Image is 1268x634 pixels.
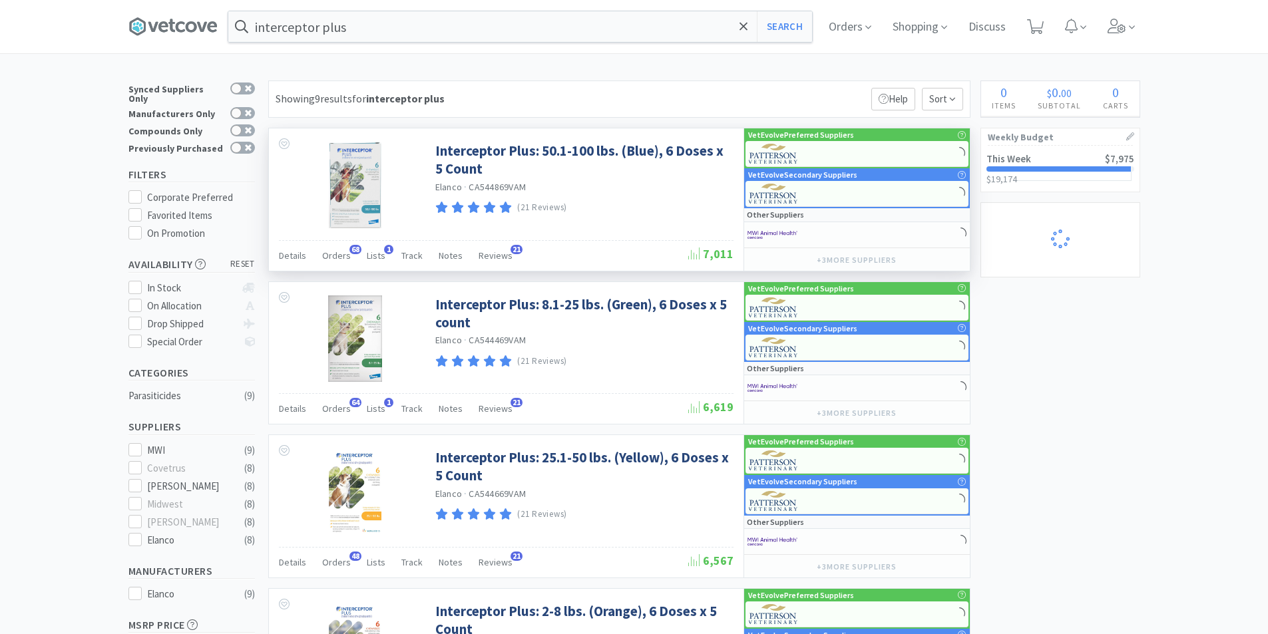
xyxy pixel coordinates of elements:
img: f6b2451649754179b5b4e0c70c3f7cb0_2.png [747,378,797,398]
a: Interceptor Plus: 25.1-50 lbs. (Yellow), 6 Doses x 5 Count [435,448,730,485]
p: Help [871,88,915,110]
span: 21 [511,245,523,254]
span: 7,011 [688,246,734,261]
span: 1 [384,398,393,407]
span: 21 [511,552,523,561]
div: ( 8 ) [244,532,255,548]
span: 1 [384,245,393,254]
div: Special Order [147,334,236,350]
button: +3more suppliers [810,404,903,422]
span: Reviews [479,249,513,261]
div: [PERSON_NAME] [147,514,230,530]
img: f5e969b455434c6296c6d81ef179fa71_3.png [749,491,799,511]
div: ( 9 ) [244,442,255,458]
div: MWI [147,442,230,458]
p: VetEvolve Preferred Suppliers [748,589,854,601]
span: 00 [1061,86,1072,100]
div: ( 9 ) [244,388,255,404]
div: Manufacturers Only [128,107,224,118]
span: Lists [367,402,385,414]
span: 64 [349,398,361,407]
span: · [464,488,467,500]
p: Other Suppliers [747,208,804,221]
img: f5e969b455434c6296c6d81ef179fa71_3.png [749,144,799,164]
div: On Allocation [147,298,236,314]
p: VetEvolve Preferred Suppliers [748,435,854,448]
h4: Subtotal [1027,99,1092,112]
button: +3more suppliers [810,557,903,576]
span: Lists [367,249,385,261]
span: Orders [322,402,351,414]
div: Drop Shipped [147,316,236,332]
p: VetEvolve Preferred Suppliers [748,128,854,141]
div: Corporate Preferred [147,190,255,206]
span: Reviews [479,556,513,568]
span: 0 [1112,84,1119,100]
p: VetEvolve Secondary Suppliers [748,322,857,335]
div: [PERSON_NAME] [147,478,230,494]
div: ( 8 ) [244,496,255,512]
div: On Promotion [147,226,255,241]
span: Details [279,556,306,568]
span: CA544469VAM [469,334,526,346]
p: VetEvolve Preferred Suppliers [748,282,854,295]
p: (21 Reviews) [517,355,567,369]
span: reset [230,257,255,271]
p: Other Suppliers [747,516,804,528]
h1: Weekly Budget [988,128,1133,146]
span: Reviews [479,402,513,414]
a: Interceptor Plus: 8.1-25 lbs. (Green), 6 Doses x 5 count [435,295,730,332]
a: This Week$7,975$19,174 [981,146,1140,192]
h4: Items [981,99,1027,112]
span: Lists [367,556,385,568]
div: Compounds Only [128,124,224,136]
span: 6,619 [688,399,734,414]
span: Track [401,249,423,261]
span: 6,567 [688,553,734,568]
img: f5e969b455434c6296c6d81ef179fa71_3.png [749,604,799,624]
span: 0 [1000,84,1007,100]
img: 677aa923853b48f2beec980cfffa6626_145486.jpeg [329,448,381,535]
span: 48 [349,552,361,561]
a: Discuss [963,21,1011,33]
h4: Carts [1092,99,1140,112]
h5: Categories [128,365,255,381]
p: Other Suppliers [747,362,804,375]
div: . [1027,86,1092,99]
img: f6b2451649754179b5b4e0c70c3f7cb0_2.png [747,225,797,245]
img: f6b2451649754179b5b4e0c70c3f7cb0_2.png [747,532,797,552]
div: ( 8 ) [244,460,255,476]
div: Favorited Items [147,208,255,224]
button: Search [757,11,812,42]
a: Elanco [435,181,463,193]
span: Track [401,402,423,414]
h5: Availability [128,257,255,272]
div: Midwest [147,496,230,512]
div: In Stock [147,280,236,296]
h5: MSRP Price [128,617,255,633]
span: Sort [922,88,963,110]
span: 68 [349,245,361,254]
span: for [352,92,445,105]
span: Orders [322,249,351,261]
span: $7,975 [1105,152,1134,165]
div: ( 8 ) [244,514,255,530]
img: f5e969b455434c6296c6d81ef179fa71_3.png [749,297,799,317]
img: c328b43ecd4d49549ad805f44acd6d73_243947.jpeg [329,142,382,228]
img: f5e969b455434c6296c6d81ef179fa71_3.png [749,450,799,470]
span: 0 [1052,84,1058,100]
a: Elanco [435,334,463,346]
img: 89bb8275b5c84e9980aee8087bcadc1b_503039.jpeg [328,295,382,382]
div: ( 8 ) [244,478,255,494]
button: +3more suppliers [810,251,903,269]
img: f5e969b455434c6296c6d81ef179fa71_3.png [749,337,799,357]
span: CA544869VAM [469,181,526,193]
span: Track [401,556,423,568]
div: Previously Purchased [128,142,224,153]
span: $ [1047,86,1052,100]
span: Details [279,402,306,414]
h5: Filters [128,167,255,182]
a: Elanco [435,488,463,500]
span: · [464,181,467,193]
h5: Suppliers [128,419,255,434]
